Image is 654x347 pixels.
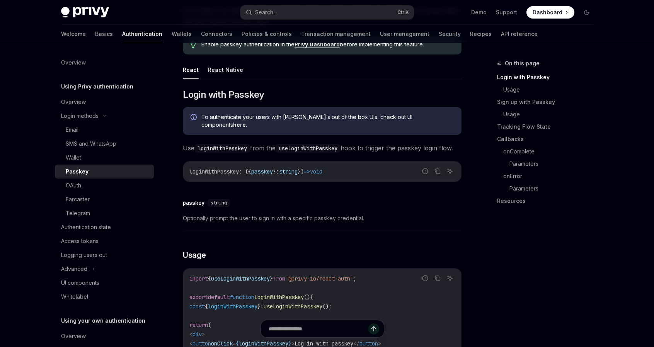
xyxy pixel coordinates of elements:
[61,316,145,325] h5: Using your own authentication
[304,294,310,301] span: ()
[55,179,154,192] a: OAuth
[55,192,154,206] a: Farcaster
[255,8,277,17] div: Search...
[55,165,154,179] a: Passkey
[61,223,111,232] div: Authentication state
[310,168,322,175] span: void
[242,25,292,43] a: Policies & controls
[285,275,353,282] span: '@privy-io/react-auth'
[61,82,133,91] h5: Using Privy authentication
[298,168,304,175] span: })
[55,206,154,220] a: Telegram
[61,97,86,107] div: Overview
[61,7,109,18] img: dark logo
[183,199,204,207] div: passkey
[61,58,86,67] div: Overview
[55,56,154,70] a: Overview
[295,41,340,48] a: Privy Dashboard
[55,276,154,290] a: UI components
[509,182,599,195] a: Parameters
[397,9,409,15] span: Ctrl K
[183,143,462,153] span: Use from the hook to trigger the passkey login flow.
[189,168,239,175] span: loginWithPasskey
[66,167,89,176] div: Passkey
[55,151,154,165] a: Wallet
[439,25,461,43] a: Security
[240,5,414,19] button: Search...CtrlK
[533,9,562,16] span: Dashboard
[208,61,243,79] button: React Native
[301,25,371,43] a: Transaction management
[201,25,232,43] a: Connectors
[503,83,599,96] a: Usage
[505,59,540,68] span: On this page
[304,168,310,175] span: =>
[233,121,246,128] a: here
[55,95,154,109] a: Overview
[497,121,599,133] a: Tracking Flow State
[254,294,304,301] span: LoginWithPasskey
[55,329,154,343] a: Overview
[66,181,81,190] div: OAuth
[191,41,196,48] svg: Tip
[66,153,81,162] div: Wallet
[208,275,211,282] span: {
[273,275,285,282] span: from
[273,168,279,175] span: ?:
[509,158,599,170] a: Parameters
[205,303,208,310] span: {
[497,71,599,83] a: Login with Passkey
[208,303,257,310] span: loginWithPasskey
[526,6,574,19] a: Dashboard
[270,275,273,282] span: }
[581,6,593,19] button: Toggle dark mode
[61,250,107,260] div: Logging users out
[66,139,116,148] div: SMS and WhatsApp
[55,137,154,151] a: SMS and WhatsApp
[433,273,443,283] button: Copy the contents from the code block
[230,294,254,301] span: function
[66,125,78,134] div: Email
[420,166,430,176] button: Report incorrect code
[503,170,599,182] a: onError
[183,250,206,260] span: Usage
[353,275,356,282] span: ;
[310,294,313,301] span: {
[183,214,462,223] span: Optionally prompt the user to sign in with a specific passkey credential.
[55,220,154,234] a: Authentication state
[61,292,88,301] div: Whitelabel
[95,25,113,43] a: Basics
[503,108,599,121] a: Usage
[445,166,455,176] button: Ask AI
[61,264,87,274] div: Advanced
[239,168,251,175] span: : ({
[380,25,429,43] a: User management
[61,111,99,121] div: Login methods
[368,323,379,334] button: Send message
[251,168,273,175] span: passkey
[501,25,538,43] a: API reference
[279,168,298,175] span: string
[276,144,341,153] code: useLoginWithPasskey
[189,275,208,282] span: import
[122,25,162,43] a: Authentication
[201,113,454,129] span: To authenticate your users with [PERSON_NAME]’s out of the box UIs, check out UI components .
[497,133,599,145] a: Callbacks
[264,303,322,310] span: useLoginWithPasskey
[497,96,599,108] a: Sign up with Passkey
[183,61,199,79] button: React
[66,209,90,218] div: Telegram
[61,236,99,246] div: Access tokens
[470,25,492,43] a: Recipes
[211,275,270,282] span: useLoginWithPasskey
[189,303,205,310] span: const
[503,145,599,158] a: onComplete
[55,290,154,304] a: Whitelabel
[496,9,517,16] a: Support
[257,303,261,310] span: }
[433,166,443,176] button: Copy the contents from the code block
[183,88,264,101] span: Login with Passkey
[61,332,86,341] div: Overview
[322,303,332,310] span: ();
[55,248,154,262] a: Logging users out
